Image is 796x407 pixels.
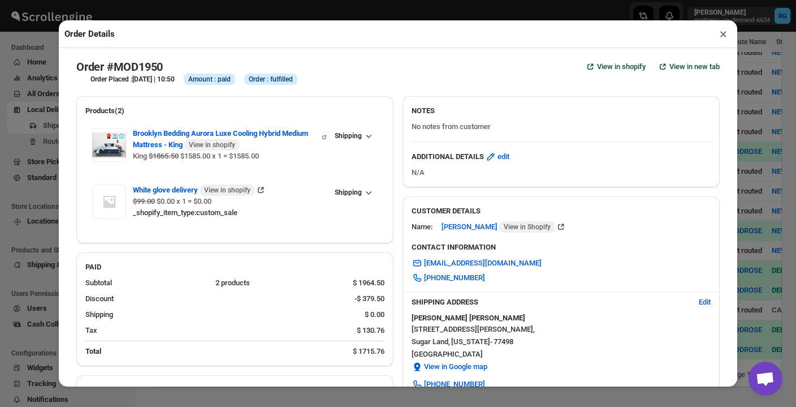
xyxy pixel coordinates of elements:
span: [PERSON_NAME] [442,221,555,233]
a: White glove delivery View in shopify [133,186,266,194]
div: Subtotal [85,277,206,289]
span: Order : fulfilled [249,75,293,84]
div: Tax [85,325,348,336]
button: edit [478,148,516,166]
h2: Shipments in this order [85,384,384,396]
span: White glove delivery [133,185,255,196]
span: Shipping [335,131,362,140]
span: [EMAIL_ADDRESS][DOMAIN_NAME] [424,258,542,269]
span: [US_STATE] - [451,336,492,348]
div: Shipping [85,309,356,320]
span: View in Google map [424,361,487,372]
h2: Products(2) [85,105,384,117]
span: [GEOGRAPHIC_DATA] [412,349,711,360]
a: [PHONE_NUMBER] [405,375,492,393]
span: 77498 [494,336,513,348]
strike: $99.00 [133,197,155,205]
div: Name: [412,221,432,233]
h2: PAID [85,262,384,273]
img: Item [92,185,126,219]
button: View in new tab [650,58,726,76]
h2: Order #MOD1950 [76,60,163,74]
span: View in shopify [189,140,235,149]
span: N/A [412,168,425,177]
div: $ 1715.76 [353,346,384,357]
b: Total [85,347,101,355]
button: Shipping [328,185,378,200]
h2: Order Details [64,28,115,40]
div: Discount [85,293,345,305]
span: [STREET_ADDRESS][PERSON_NAME] , [412,324,535,335]
span: edit [497,151,509,162]
strike: $1865.50 [149,152,179,160]
button: View in Google map [405,358,494,376]
button: Shipping [328,128,378,144]
b: [DATE] | 10:50 [132,75,175,83]
span: $0.00 x 1 = $0.00 [155,197,211,205]
a: Brooklyn Bedding Aurora Luxe Cooling Hybrid Medium Mattress - King View in shopify [133,129,328,138]
h3: SHIPPING ADDRESS [412,297,690,308]
b: NOTES [412,106,435,115]
span: View in shopify [597,61,646,72]
b: ADDITIONAL DETAILS [412,151,484,162]
span: Amount : paid [188,75,231,84]
span: Shipping [335,188,362,197]
button: Edit [692,293,717,311]
span: Sugar Land , [412,336,450,348]
b: [PERSON_NAME] [PERSON_NAME] [412,314,525,322]
span: King [133,152,147,160]
h3: Order Placed : [90,75,175,84]
span: [PHONE_NUMBER] [424,379,485,390]
span: Brooklyn Bedding Aurora Luxe Cooling Hybrid Medium Mattress - King [133,128,321,151]
a: [PHONE_NUMBER] [405,269,492,287]
div: _shopify_item_type : custom_sale [133,207,328,219]
div: 2 products [215,277,344,289]
a: View in shopify [578,58,652,76]
button: × [715,26,732,42]
a: [PERSON_NAME] View in Shopify [442,222,566,231]
span: Edit [699,297,711,308]
div: $ 130.76 [357,325,384,336]
div: Open chat [749,362,782,396]
h3: CONTACT INFORMATION [412,242,711,253]
span: No notes from customer [412,122,491,131]
div: -$ 379.50 [354,293,384,305]
h3: CUSTOMER DETAILS [412,205,711,217]
div: $ 0.00 [365,309,384,320]
a: [EMAIL_ADDRESS][DOMAIN_NAME] [405,254,548,272]
div: $ 1964.50 [353,277,384,289]
span: $1585.00 x 1 = $1585.00 [179,152,259,160]
span: View in shopify [204,186,250,195]
span: View in Shopify [504,222,551,232]
span: [PHONE_NUMBER] [424,272,485,284]
span: View in new tab [669,61,720,72]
